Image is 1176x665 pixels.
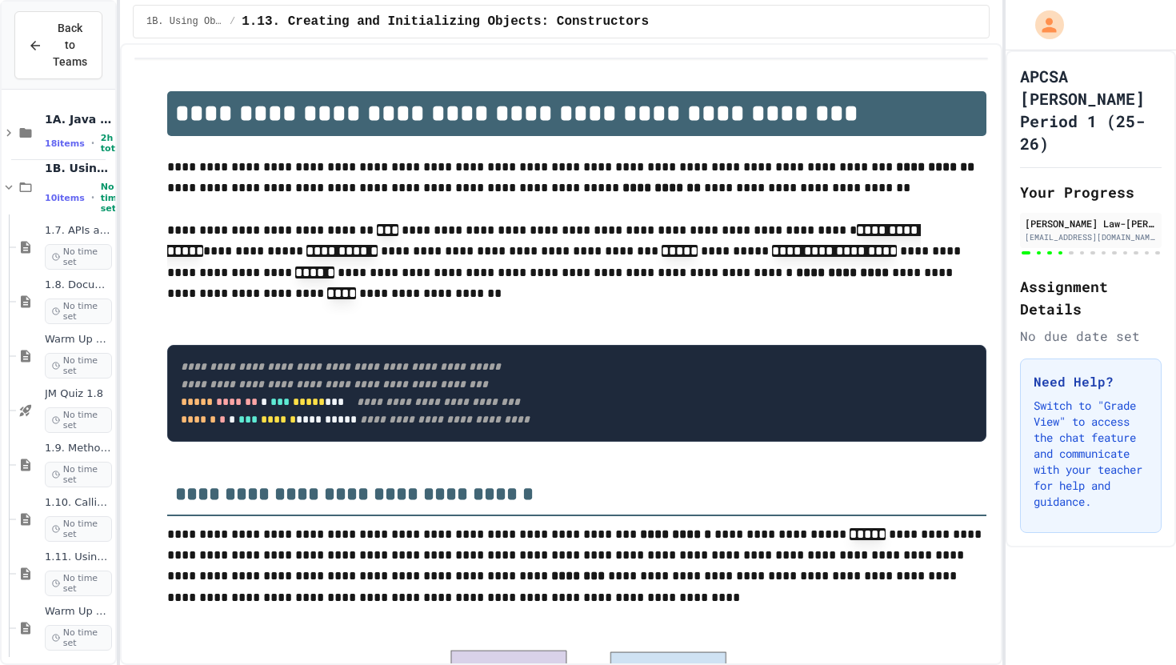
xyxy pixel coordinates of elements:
span: 1A. Java Basics [45,112,112,126]
div: My Account [1018,6,1068,43]
span: No time set [45,244,112,270]
span: No time set [45,298,112,324]
span: No time set [45,571,112,596]
span: 1B. Using Objects [45,161,112,175]
h1: APCSA [PERSON_NAME] Period 1 (25-26) [1020,65,1162,154]
span: JM Quiz 1.8 [45,387,112,401]
h2: Your Progress [1020,181,1162,203]
div: No due date set [1020,326,1162,346]
span: Warm Up 1.10-1.11 [45,605,112,619]
span: Back to Teams [52,20,89,70]
div: [PERSON_NAME] Law-[PERSON_NAME] [1025,216,1158,230]
h2: Assignment Details [1020,275,1162,320]
span: No time set [45,462,112,487]
span: No time set [45,625,112,651]
span: No time set [45,516,112,542]
button: Back to Teams [14,11,102,79]
h3: Need Help? [1034,372,1149,391]
span: 10 items [45,193,85,203]
span: 1.9. Method Signatures [45,442,112,455]
span: 1.11. Using the Math Class [45,551,112,564]
span: • [91,137,94,150]
span: • [91,191,94,204]
span: 1B. Using Objects [146,15,223,28]
span: 18 items [45,138,85,149]
span: No time set [101,182,123,214]
span: 2h total [101,133,124,154]
div: [EMAIL_ADDRESS][DOMAIN_NAME] [1025,231,1158,243]
span: No time set [45,407,112,433]
p: Switch to "Grade View" to access the chat feature and communicate with your teacher for help and ... [1034,398,1149,510]
span: 1.10. Calling Class Methods [45,496,112,510]
span: Warm Up 1.7-1.8 [45,333,112,347]
span: 1.8. Documentation with Comments and Preconditions [45,278,112,292]
span: 1.7. APIs and Libraries [45,224,112,238]
span: No time set [45,353,112,379]
span: 1.13. Creating and Initializing Objects: Constructors [242,12,649,31]
span: / [230,15,235,28]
